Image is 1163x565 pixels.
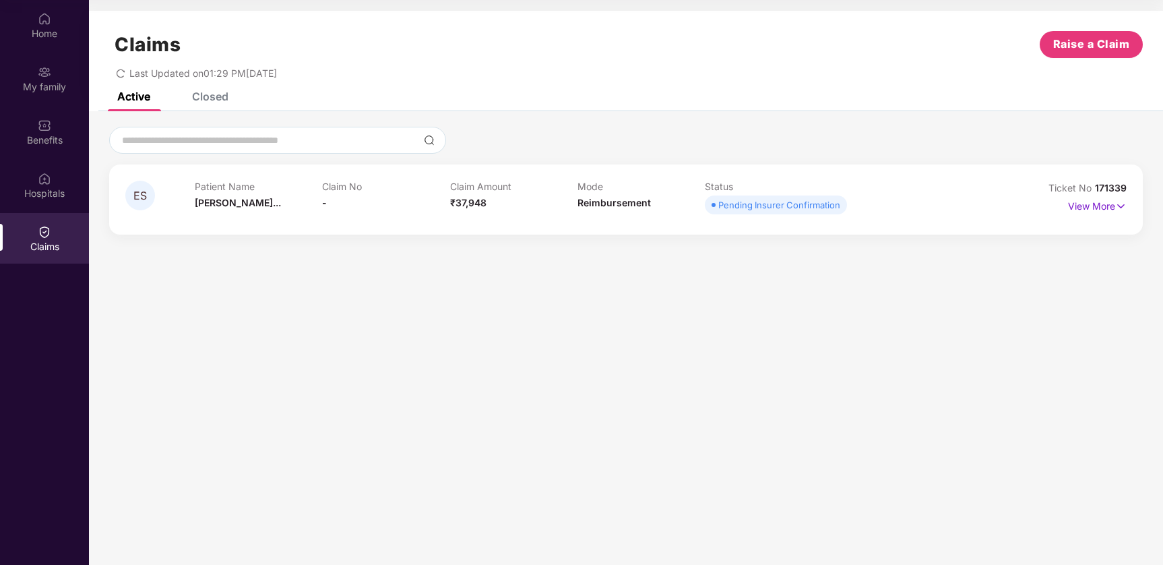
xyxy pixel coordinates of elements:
[116,67,125,79] span: redo
[38,65,51,79] img: svg+xml;base64,PHN2ZyB3aWR0aD0iMjAiIGhlaWdodD0iMjAiIHZpZXdCb3g9IjAgMCAyMCAyMCIgZmlsbD0ibm9uZSIgeG...
[718,198,840,212] div: Pending Insurer Confirmation
[577,181,705,192] p: Mode
[1040,31,1143,58] button: Raise a Claim
[38,225,51,239] img: svg+xml;base64,PHN2ZyBpZD0iQ2xhaW0iIHhtbG5zPSJodHRwOi8vd3d3LnczLm9yZy8yMDAwL3N2ZyIgd2lkdGg9IjIwIi...
[1115,199,1127,214] img: svg+xml;base64,PHN2ZyB4bWxucz0iaHR0cDovL3d3dy53My5vcmcvMjAwMC9zdmciIHdpZHRoPSIxNyIgaGVpZ2h0PSIxNy...
[1095,182,1127,194] span: 171339
[133,190,147,202] span: ES
[1048,182,1095,194] span: Ticket No
[577,197,651,208] span: Reimbursement
[322,181,449,192] p: Claim No
[115,33,181,56] h1: Claims
[129,67,277,79] span: Last Updated on 01:29 PM[DATE]
[450,197,486,208] span: ₹37,948
[322,197,327,208] span: -
[424,135,435,146] img: svg+xml;base64,PHN2ZyBpZD0iU2VhcmNoLTMyeDMyIiB4bWxucz0iaHR0cDovL3d3dy53My5vcmcvMjAwMC9zdmciIHdpZH...
[192,90,228,103] div: Closed
[195,197,281,208] span: [PERSON_NAME]...
[195,181,322,192] p: Patient Name
[1068,196,1127,214] p: View More
[38,172,51,185] img: svg+xml;base64,PHN2ZyBpZD0iSG9zcGl0YWxzIiB4bWxucz0iaHR0cDovL3d3dy53My5vcmcvMjAwMC9zdmciIHdpZHRoPS...
[38,12,51,26] img: svg+xml;base64,PHN2ZyBpZD0iSG9tZSIgeG1sbnM9Imh0dHA6Ly93d3cudzMub3JnLzIwMDAvc3ZnIiB3aWR0aD0iMjAiIG...
[117,90,150,103] div: Active
[1053,36,1130,53] span: Raise a Claim
[450,181,577,192] p: Claim Amount
[705,181,832,192] p: Status
[38,119,51,132] img: svg+xml;base64,PHN2ZyBpZD0iQmVuZWZpdHMiIHhtbG5zPSJodHRwOi8vd3d3LnczLm9yZy8yMDAwL3N2ZyIgd2lkdGg9Ij...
